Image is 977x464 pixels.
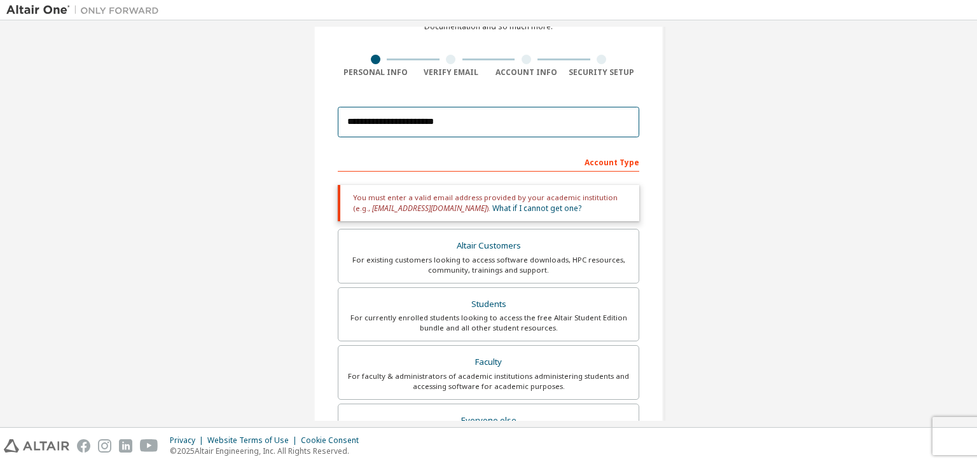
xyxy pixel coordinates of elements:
div: Altair Customers [346,237,631,255]
div: Security Setup [564,67,640,78]
div: Verify Email [413,67,489,78]
div: Account Info [488,67,564,78]
span: [EMAIL_ADDRESS][DOMAIN_NAME] [372,203,487,214]
img: Altair One [6,4,165,17]
img: linkedin.svg [119,439,132,453]
div: You must enter a valid email address provided by your academic institution (e.g., ). [338,185,639,221]
div: Cookie Consent [301,435,366,446]
div: For faculty & administrators of academic institutions administering students and accessing softwa... [346,371,631,392]
div: Privacy [170,435,207,446]
div: Personal Info [338,67,413,78]
div: Students [346,296,631,313]
div: Account Type [338,151,639,172]
img: altair_logo.svg [4,439,69,453]
div: For currently enrolled students looking to access the free Altair Student Edition bundle and all ... [346,313,631,333]
div: For existing customers looking to access software downloads, HPC resources, community, trainings ... [346,255,631,275]
img: facebook.svg [77,439,90,453]
a: What if I cannot get one? [492,203,581,214]
p: © 2025 Altair Engineering, Inc. All Rights Reserved. [170,446,366,456]
div: Faculty [346,353,631,371]
img: instagram.svg [98,439,111,453]
div: Website Terms of Use [207,435,301,446]
div: Everyone else [346,412,631,430]
img: youtube.svg [140,439,158,453]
